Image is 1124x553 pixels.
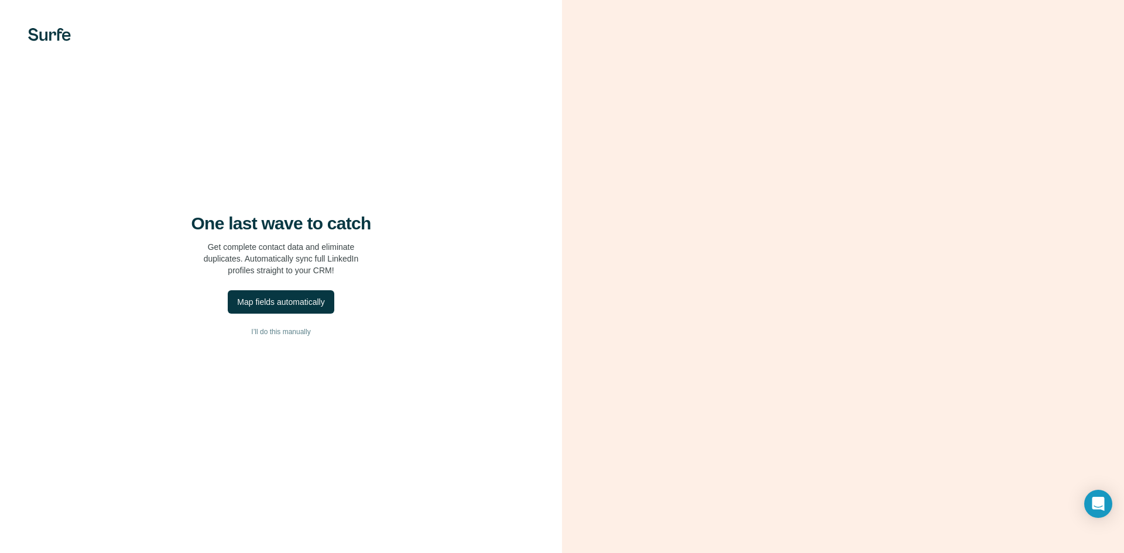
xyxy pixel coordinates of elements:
[237,296,324,308] div: Map fields automatically
[191,213,371,234] h4: One last wave to catch
[204,241,359,276] p: Get complete contact data and eliminate duplicates. Automatically sync full LinkedIn profiles str...
[228,290,334,314] button: Map fields automatically
[23,323,539,341] button: I’ll do this manually
[1084,490,1112,518] div: Open Intercom Messenger
[251,327,310,337] span: I’ll do this manually
[28,28,71,41] img: Surfe's logo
